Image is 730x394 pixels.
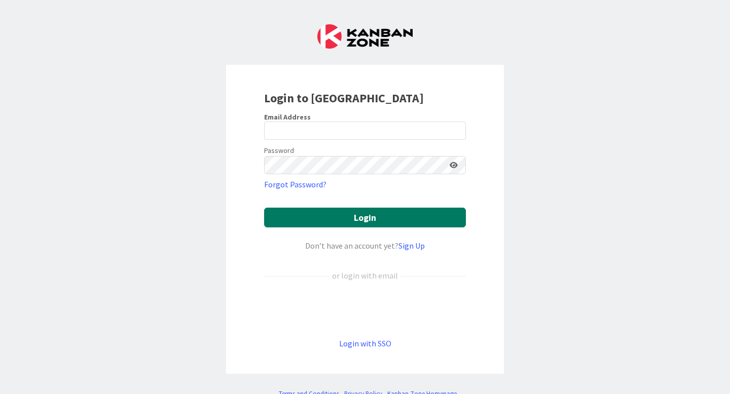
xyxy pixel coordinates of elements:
[264,145,294,156] label: Password
[264,90,424,106] b: Login to [GEOGRAPHIC_DATA]
[398,241,425,251] a: Sign Up
[264,208,466,227] button: Login
[264,178,326,190] a: Forgot Password?
[317,24,413,49] img: Kanban Zone
[264,240,466,252] div: Don’t have an account yet?
[330,269,400,282] div: or login with email
[339,338,391,348] a: Login with SSO
[264,112,311,122] label: Email Address
[259,298,471,321] iframe: Sign in with Google Button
